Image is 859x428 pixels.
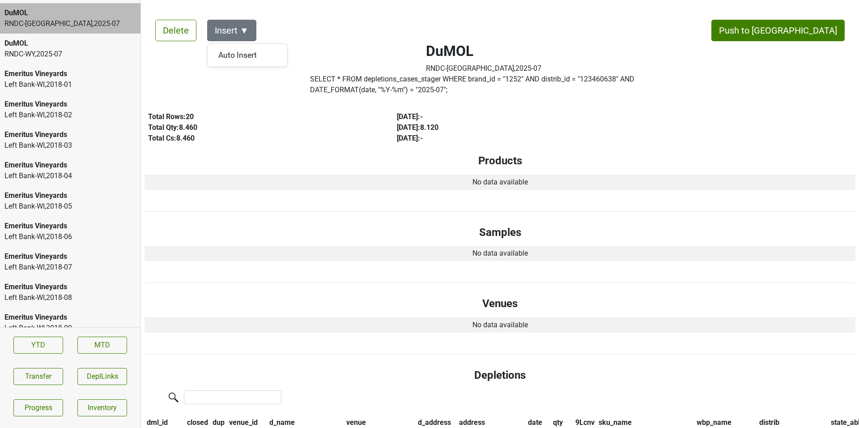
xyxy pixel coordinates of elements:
div: RNDC-[GEOGRAPHIC_DATA] , 2025 - 07 [426,63,541,74]
div: RNDC-WY , 2025 - 07 [4,49,136,60]
div: Total Rows: 20 [148,111,376,122]
button: DeplLinks [77,368,127,385]
div: Left Bank-WI , 2018 - 05 [4,201,136,212]
h4: Samples [152,226,848,239]
div: DuMOL [4,38,136,49]
button: Transfer [13,368,63,385]
div: Left Bank-WI , 2018 - 01 [4,79,136,90]
div: Emeritus Vineyards [4,251,136,262]
div: Emeritus Vineyards [4,190,136,201]
div: Emeritus Vineyards [4,129,136,140]
div: Emeritus Vineyards [4,312,136,323]
button: Push to [GEOGRAPHIC_DATA] [711,20,845,41]
div: Emeritus Vineyards [4,68,136,79]
div: Left Bank-WI , 2018 - 06 [4,231,136,242]
div: Left Bank-WI , 2018 - 09 [4,323,136,334]
div: Auto Insert [208,44,287,67]
div: Left Bank-WI , 2018 - 07 [4,262,136,273]
div: Left Bank-WI , 2018 - 02 [4,110,136,120]
div: [DATE] : - [397,133,625,144]
td: No data available [145,246,855,261]
div: Emeritus Vineyards [4,221,136,231]
button: Delete [155,20,196,41]
div: [DATE] : - [397,111,625,122]
label: Click to copy query [310,74,658,95]
div: Total Qty: 8.460 [148,122,376,133]
h4: Venues [152,297,848,310]
h2: DuMOL [426,43,541,60]
div: Emeritus Vineyards [4,160,136,171]
a: YTD [13,337,63,354]
div: RNDC-[GEOGRAPHIC_DATA] , 2025 - 07 [4,18,136,29]
div: Emeritus Vineyards [4,99,136,110]
h4: Products [152,154,848,167]
div: [DATE] : 8.120 [397,122,625,133]
a: MTD [77,337,127,354]
div: Left Bank-WI , 2018 - 04 [4,171,136,181]
div: Left Bank-WI , 2018 - 03 [4,140,136,151]
div: Left Bank-WI , 2018 - 08 [4,292,136,303]
div: DuMOL [4,8,136,18]
td: No data available [145,317,855,333]
button: Insert ▼ [207,20,256,41]
td: No data available [145,175,855,190]
div: Total Cs: 8.460 [148,133,376,144]
a: Progress [13,399,63,416]
a: Inventory [77,399,127,416]
div: Emeritus Vineyards [4,282,136,292]
h4: Depletions [152,369,848,382]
